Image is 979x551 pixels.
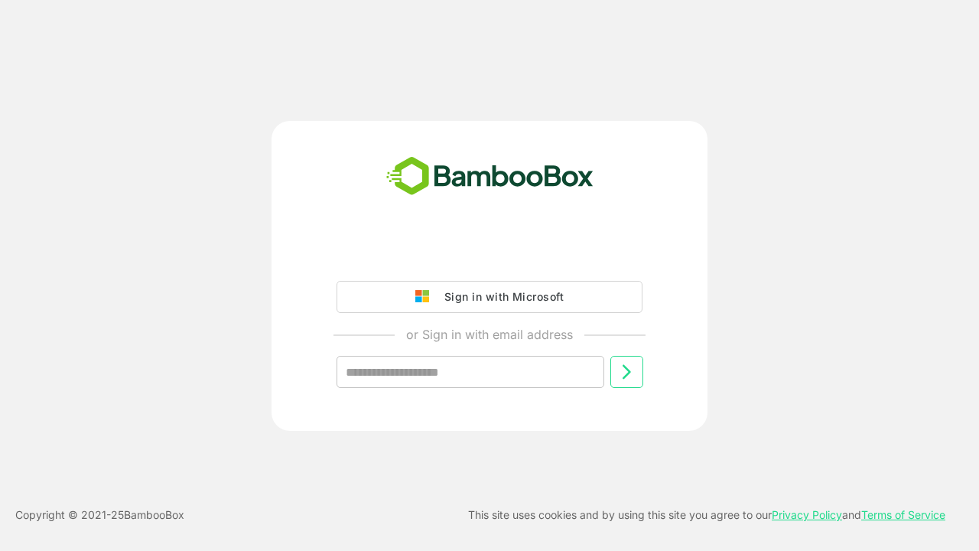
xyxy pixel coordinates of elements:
p: This site uses cookies and by using this site you agree to our and [468,506,945,524]
img: google [415,290,437,304]
p: or Sign in with email address [406,325,573,344]
img: bamboobox [378,152,602,202]
div: Sign in with Microsoft [437,287,564,307]
p: Copyright © 2021- 25 BambooBox [15,506,184,524]
button: Sign in with Microsoft [337,281,642,313]
a: Terms of Service [861,508,945,521]
a: Privacy Policy [772,508,842,521]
